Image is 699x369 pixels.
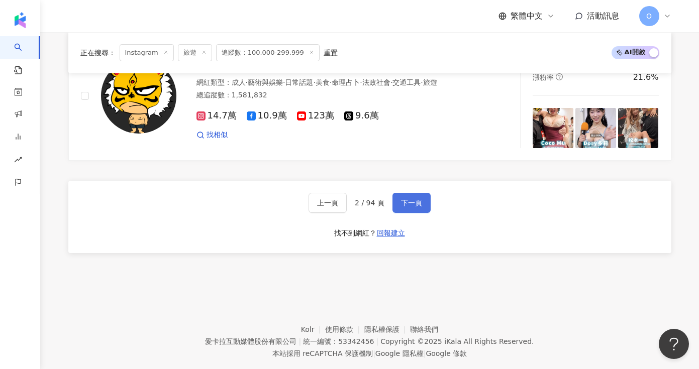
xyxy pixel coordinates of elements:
[556,73,563,80] span: question-circle
[423,78,437,86] span: 旅遊
[646,11,652,22] span: O
[316,78,330,86] span: 美食
[248,78,283,86] span: 藝術與娛樂
[355,199,384,207] span: 2 / 94 頁
[14,150,22,172] span: rise
[392,78,421,86] span: 交通工具
[332,78,360,86] span: 命理占卜
[618,108,659,149] img: post-image
[298,337,301,345] span: |
[376,225,406,241] button: 回報建立
[68,31,671,161] a: KOL Avatar中指通網紅類型：成人·藝術與娛樂·日常話題·美食·命理占卜·法政社會·交通工具·旅遊總追蹤數：1,581,83214.7萬10.9萬123萬9.6萬找相似互動率questio...
[390,78,392,86] span: ·
[313,78,315,86] span: ·
[376,337,378,345] span: |
[380,337,534,345] div: Copyright © 2025 All Rights Reserved.
[330,78,332,86] span: ·
[360,78,362,86] span: ·
[301,325,325,333] a: Kolr
[196,90,476,100] div: 總追蹤數 ： 1,581,832
[216,44,320,61] span: 追蹤數：100,000-299,999
[392,193,431,213] button: 下一頁
[309,193,347,213] button: 上一頁
[533,108,573,149] img: post-image
[344,110,379,121] span: 9.6萬
[297,110,334,121] span: 123萬
[196,78,476,88] div: 網紅類型 ：
[633,72,659,83] div: 21.6%
[196,130,228,140] a: 找相似
[283,78,285,86] span: ·
[232,78,246,86] span: 成人
[196,110,237,121] span: 14.7萬
[14,36,34,75] a: search
[377,229,405,237] span: 回報建立
[533,73,554,81] span: 漲粉率
[120,44,174,61] span: Instagram
[317,199,338,207] span: 上一頁
[362,78,390,86] span: 法政社會
[272,347,467,359] span: 本站採用 reCAPTCHA 保護機制
[410,325,438,333] a: 聯絡我們
[373,349,375,357] span: |
[421,78,423,86] span: ·
[426,349,467,357] a: Google 條款
[246,78,248,86] span: ·
[334,228,376,238] div: 找不到網紅？
[575,108,616,149] img: post-image
[207,130,228,140] span: 找相似
[247,110,287,121] span: 10.9萬
[587,11,619,21] span: 活動訊息
[659,329,689,359] iframe: Help Scout Beacon - Open
[424,349,426,357] span: |
[303,337,374,345] div: 統一編號：53342456
[375,349,424,357] a: Google 隱私權
[101,58,176,134] img: KOL Avatar
[325,325,364,333] a: 使用條款
[444,337,461,345] a: iKala
[12,12,28,28] img: logo icon
[364,325,411,333] a: 隱私權保護
[511,11,543,22] span: 繁體中文
[324,49,338,57] div: 重置
[80,49,116,57] span: 正在搜尋 ：
[401,199,422,207] span: 下一頁
[285,78,313,86] span: 日常話題
[205,337,296,345] div: 愛卡拉互動媒體股份有限公司
[178,44,212,61] span: 旅遊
